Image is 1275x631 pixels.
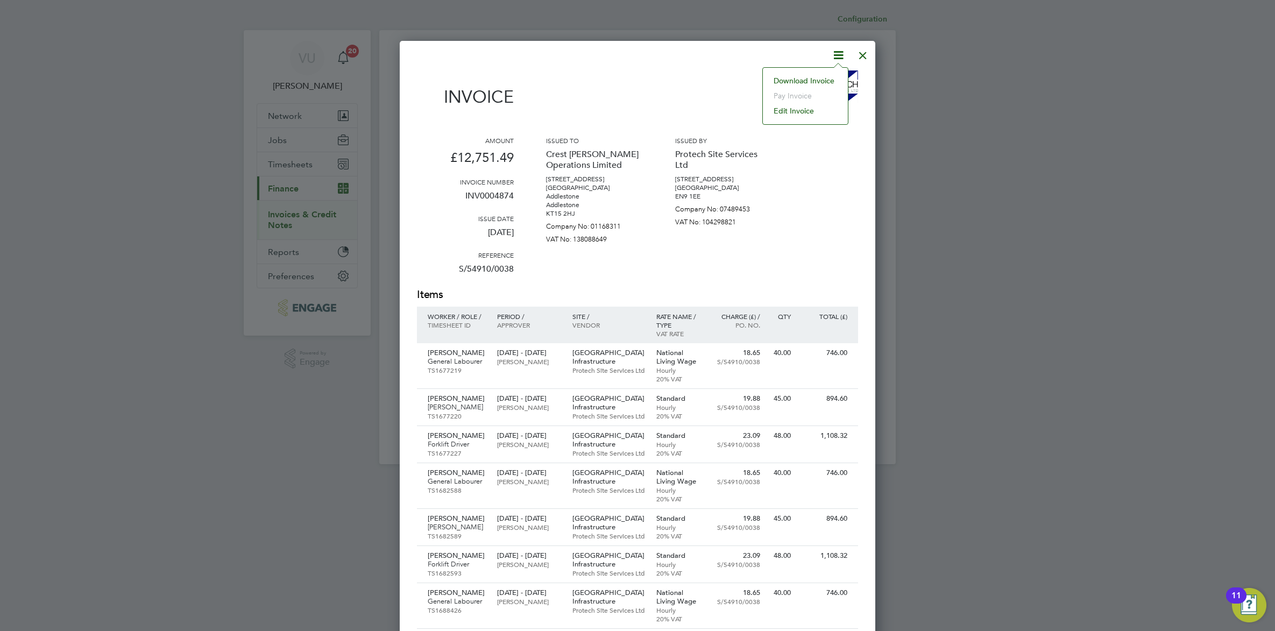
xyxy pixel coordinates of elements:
[713,312,760,321] p: Charge (£) /
[656,469,703,486] p: National Living Wage
[656,614,703,623] p: 20% VAT
[675,145,772,175] p: Protech Site Services Ltd
[572,589,646,606] p: [GEOGRAPHIC_DATA] Infrastructure
[428,589,486,597] p: [PERSON_NAME]
[802,469,847,477] p: 746.00
[656,486,703,494] p: Hourly
[497,469,561,477] p: [DATE] - [DATE]
[428,412,486,420] p: TS1677220
[656,494,703,503] p: 20% VAT
[546,218,643,231] p: Company No: 01168311
[546,192,643,201] p: Addlestone
[572,349,646,366] p: [GEOGRAPHIC_DATA] Infrastructure
[428,357,486,366] p: General Labourer
[497,394,561,403] p: [DATE] - [DATE]
[713,394,760,403] p: 19.88
[675,214,772,226] p: VAT No: 104298821
[675,136,772,145] h3: Issued by
[497,514,561,523] p: [DATE] - [DATE]
[417,223,514,251] p: [DATE]
[656,514,703,523] p: Standard
[656,412,703,420] p: 20% VAT
[572,514,646,531] p: [GEOGRAPHIC_DATA] Infrastructure
[656,394,703,403] p: Standard
[656,531,703,540] p: 20% VAT
[802,431,847,440] p: 1,108.32
[428,431,486,440] p: [PERSON_NAME]
[428,469,486,477] p: [PERSON_NAME]
[417,259,514,287] p: S/54910/0038
[713,321,760,329] p: Po. No.
[802,349,847,357] p: 746.00
[417,251,514,259] h3: Reference
[428,403,486,412] p: [PERSON_NAME]
[802,589,847,597] p: 746.00
[497,597,561,606] p: [PERSON_NAME]
[428,569,486,577] p: TS1682593
[428,312,486,321] p: Worker / Role /
[428,514,486,523] p: [PERSON_NAME]
[713,597,760,606] p: S/54910/0038
[656,589,703,606] p: National Living Wage
[656,366,703,374] p: Hourly
[428,440,486,449] p: Forklift Driver
[771,514,791,523] p: 45.00
[771,589,791,597] p: 40.00
[417,214,514,223] h3: Issue date
[428,560,486,569] p: Forklift Driver
[417,145,514,178] p: £12,751.49
[713,551,760,560] p: 23.09
[572,321,646,329] p: Vendor
[675,201,772,214] p: Company No: 07489453
[768,88,842,103] li: Pay invoice
[572,394,646,412] p: [GEOGRAPHIC_DATA] Infrastructure
[656,329,703,338] p: VAT rate
[771,431,791,440] p: 48.00
[572,486,646,494] p: Protech Site Services Ltd
[417,87,514,107] h1: Invoice
[572,551,646,569] p: [GEOGRAPHIC_DATA] Infrastructure
[497,321,561,329] p: Approver
[713,523,760,531] p: S/54910/0038
[546,175,643,183] p: [STREET_ADDRESS]
[656,560,703,569] p: Hourly
[771,312,791,321] p: QTY
[713,514,760,523] p: 19.88
[546,231,643,244] p: VAT No: 138088649
[572,412,646,420] p: Protech Site Services Ltd
[572,531,646,540] p: Protech Site Services Ltd
[572,431,646,449] p: [GEOGRAPHIC_DATA] Infrastructure
[428,366,486,374] p: TS1677219
[802,514,847,523] p: 894.60
[546,209,643,218] p: KT15 2HJ
[428,321,486,329] p: Timesheet ID
[713,403,760,412] p: S/54910/0038
[572,569,646,577] p: Protech Site Services Ltd
[428,477,486,486] p: General Labourer
[656,606,703,614] p: Hourly
[546,183,643,192] p: [GEOGRAPHIC_DATA]
[497,349,561,357] p: [DATE] - [DATE]
[713,431,760,440] p: 23.09
[768,73,842,88] li: Download Invoice
[546,145,643,175] p: Crest [PERSON_NAME] Operations Limited
[656,374,703,383] p: 20% VAT
[713,469,760,477] p: 18.65
[771,469,791,477] p: 40.00
[771,551,791,560] p: 48.00
[428,551,486,560] p: [PERSON_NAME]
[428,523,486,531] p: [PERSON_NAME]
[428,449,486,457] p: TS1677227
[656,431,703,440] p: Standard
[497,431,561,440] p: [DATE] - [DATE]
[546,201,643,209] p: Addlestone
[802,394,847,403] p: 894.60
[713,477,760,486] p: S/54910/0038
[1231,595,1241,609] div: 11
[713,349,760,357] p: 18.65
[656,523,703,531] p: Hourly
[713,440,760,449] p: S/54910/0038
[656,449,703,457] p: 20% VAT
[546,136,643,145] h3: Issued to
[675,183,772,192] p: [GEOGRAPHIC_DATA]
